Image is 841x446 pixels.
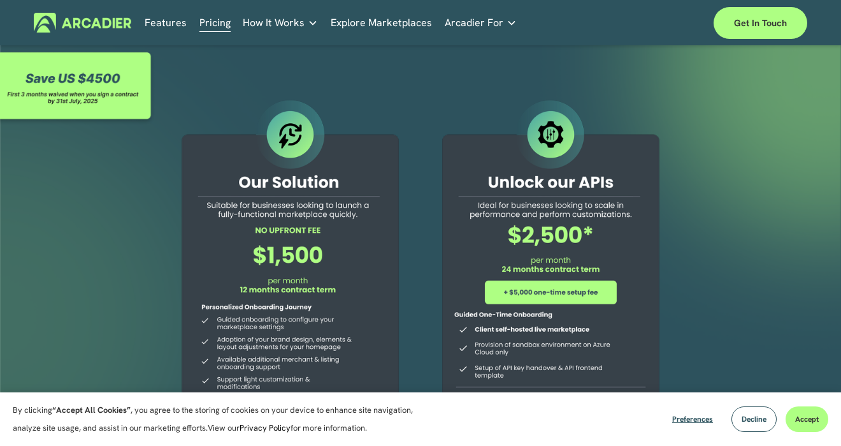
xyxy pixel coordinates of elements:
[731,406,777,432] button: Decline
[145,13,187,33] a: Features
[243,14,305,32] span: How It Works
[663,406,722,432] button: Preferences
[445,14,503,32] span: Arcadier For
[34,13,131,33] img: Arcadier
[786,406,828,432] button: Accept
[714,7,807,39] a: Get in touch
[199,13,231,33] a: Pricing
[445,13,517,33] a: folder dropdown
[742,414,766,424] span: Decline
[240,422,291,433] a: Privacy Policy
[672,414,713,424] span: Preferences
[331,13,432,33] a: Explore Marketplaces
[243,13,318,33] a: folder dropdown
[795,414,819,424] span: Accept
[52,405,131,415] strong: “Accept All Cookies”
[13,401,427,437] p: By clicking , you agree to the storing of cookies on your device to enhance site navigation, anal...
